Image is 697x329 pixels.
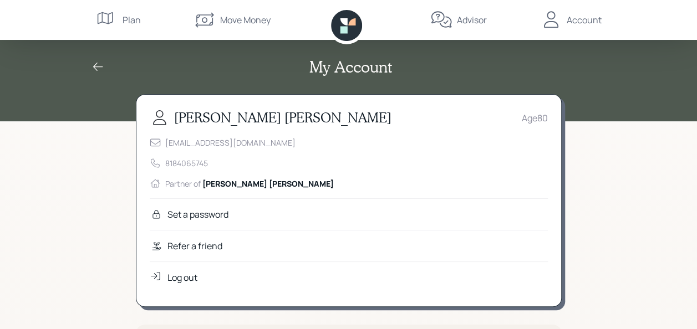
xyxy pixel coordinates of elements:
div: Refer a friend [167,239,222,253]
div: 8184065745 [165,157,208,169]
div: Advisor [457,13,487,27]
div: Plan [123,13,141,27]
div: Account [567,13,602,27]
div: Partner of [165,178,334,189]
div: Set a password [167,208,228,221]
div: Log out [167,271,197,284]
h3: [PERSON_NAME] [PERSON_NAME] [174,110,391,126]
div: Age 80 [522,111,548,125]
span: [PERSON_NAME] [PERSON_NAME] [202,178,334,189]
div: Move Money [220,13,271,27]
div: [EMAIL_ADDRESS][DOMAIN_NAME] [165,137,296,148]
h2: My Account [309,58,392,76]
